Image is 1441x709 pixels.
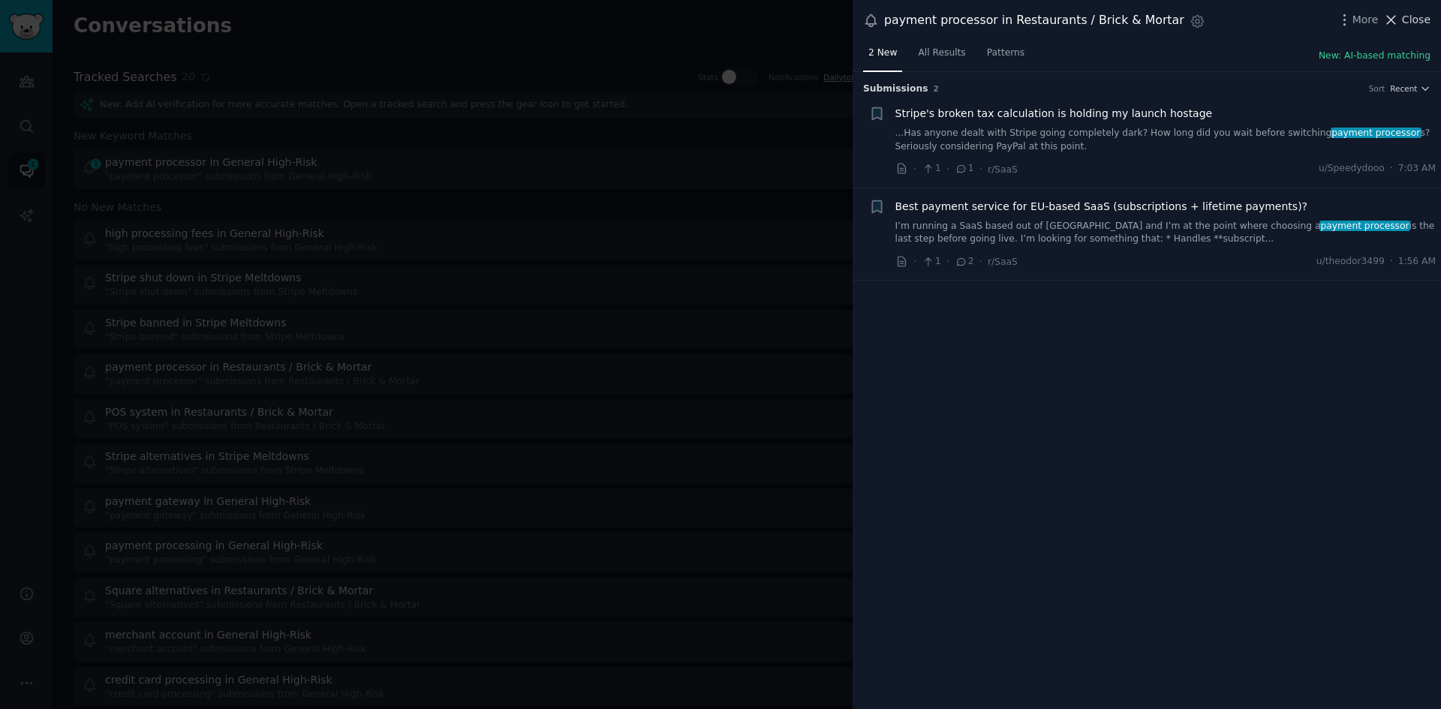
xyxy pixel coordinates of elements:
span: r/SaaS [988,164,1018,175]
span: r/SaaS [988,257,1018,267]
span: · [946,161,949,177]
span: 1 [922,255,940,269]
span: 1:56 AM [1398,255,1436,269]
span: 1 [955,162,973,176]
span: More [1352,12,1379,28]
span: · [946,254,949,269]
a: ...Has anyone dealt with Stripe going completely dark? How long did you wait before switchingpaym... [895,127,1436,153]
span: · [913,254,916,269]
span: · [979,161,982,177]
span: Patterns [987,47,1024,60]
span: u/theodor3499 [1316,255,1385,269]
span: 2 [955,255,973,269]
span: · [1390,255,1393,269]
span: 2 [934,84,939,93]
a: Stripe's broken tax calculation is holding my launch hostage [895,106,1213,122]
span: Recent [1390,83,1417,94]
button: Recent [1390,83,1430,94]
span: 1 [922,162,940,176]
button: Close [1383,12,1430,28]
span: Close [1402,12,1430,28]
button: More [1337,12,1379,28]
a: 2 New [863,41,902,72]
a: I’m running a SaaS based out of [GEOGRAPHIC_DATA] and I’m at the point where choosing apayment pr... [895,220,1436,246]
span: payment processor [1319,221,1411,231]
span: All Results [918,47,965,60]
div: payment processor in Restaurants / Brick & Mortar [884,11,1184,30]
span: · [979,254,982,269]
div: Sort [1369,83,1385,94]
span: · [1390,162,1393,176]
span: 2 New [868,47,897,60]
span: Submission s [863,83,928,96]
a: All Results [913,41,970,72]
a: Best payment service for EU-based SaaS (subscriptions + lifetime payments)? [895,199,1308,215]
span: · [913,161,916,177]
a: Patterns [982,41,1030,72]
button: New: AI-based matching [1319,50,1430,63]
span: u/Speedydooo [1319,162,1385,176]
span: 7:03 AM [1398,162,1436,176]
span: payment processor [1331,128,1422,138]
